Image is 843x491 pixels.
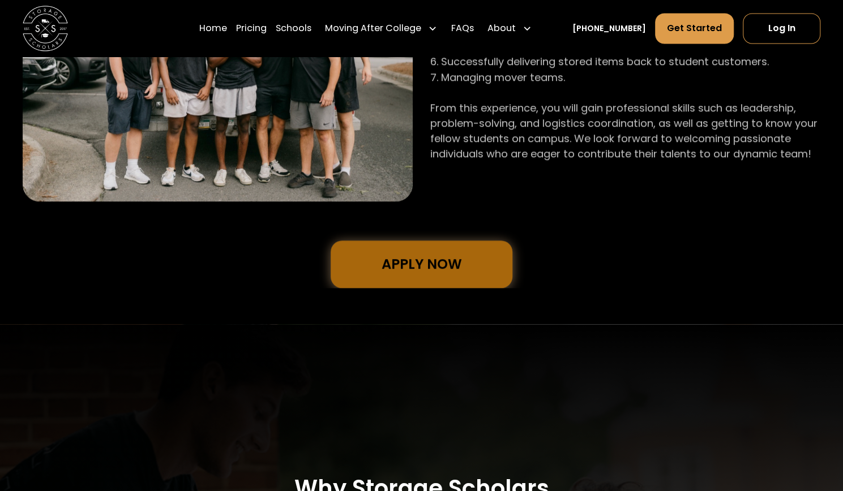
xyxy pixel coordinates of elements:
[236,12,267,44] a: Pricing
[320,12,442,44] div: Moving After College
[487,21,516,35] div: About
[483,12,536,44] div: About
[276,12,311,44] a: Schools
[655,13,734,44] a: Get Started
[199,12,227,44] a: Home
[743,13,820,44] a: Log In
[325,21,421,35] div: Moving After College
[451,12,473,44] a: FAQs
[331,240,512,288] a: Apply Now
[572,23,646,35] a: [PHONE_NUMBER]
[23,6,68,51] a: home
[23,6,68,51] img: Storage Scholars main logo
